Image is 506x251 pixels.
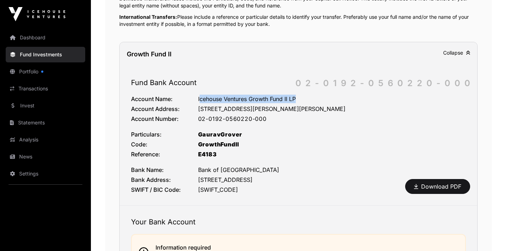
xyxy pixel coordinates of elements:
a: Dashboard [6,30,85,45]
div: E4183 [198,150,466,158]
h2: Fund Bank Account [131,78,466,88]
div: Icehouse Ventures Growth Fund II LP [198,95,466,103]
span: International Transfers: [119,14,177,20]
div: GrowthFundII [198,140,466,149]
div: 02-0192-0560220-000 [198,115,466,123]
div: Bank Address: [131,175,198,184]
h2: Your Bank Account [131,217,466,227]
div: Reference: [131,150,198,158]
a: Download PDF [414,182,461,191]
div: Bank of [GEOGRAPHIC_DATA] [198,166,466,174]
a: News [6,149,85,164]
div: 02-0192-0560220-000 [295,78,474,89]
div: Account Number: [131,115,198,123]
div: Account Address: [131,105,198,113]
p: Please include a reference or particular details to identify your transfer. Preferably use your f... [119,13,478,28]
a: Fund Investments [6,47,85,62]
div: Code: [131,140,198,149]
a: Transactions [6,81,85,96]
div: [STREET_ADDRESS][PERSON_NAME][PERSON_NAME] [198,105,466,113]
button: Download PDF [405,179,470,194]
div: Particulars: [131,130,198,139]
div: [SWIFT_CODE] [198,185,466,194]
span: Collapse [443,50,470,56]
div: Bank Name: [131,166,198,174]
div: SWIFT / BIC Code: [131,185,198,194]
a: Invest [6,98,85,113]
div: GauravGrover [198,130,466,139]
div: [STREET_ADDRESS] [198,175,466,184]
img: Icehouse Ventures Logo [9,7,65,21]
a: Settings [6,166,85,182]
a: Portfolio [6,64,85,79]
div: Account Name: [131,95,198,103]
a: Statements [6,115,85,130]
div: Growth Fund II [127,49,172,59]
iframe: Chat Widget [470,217,506,251]
a: Analysis [6,132,85,147]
